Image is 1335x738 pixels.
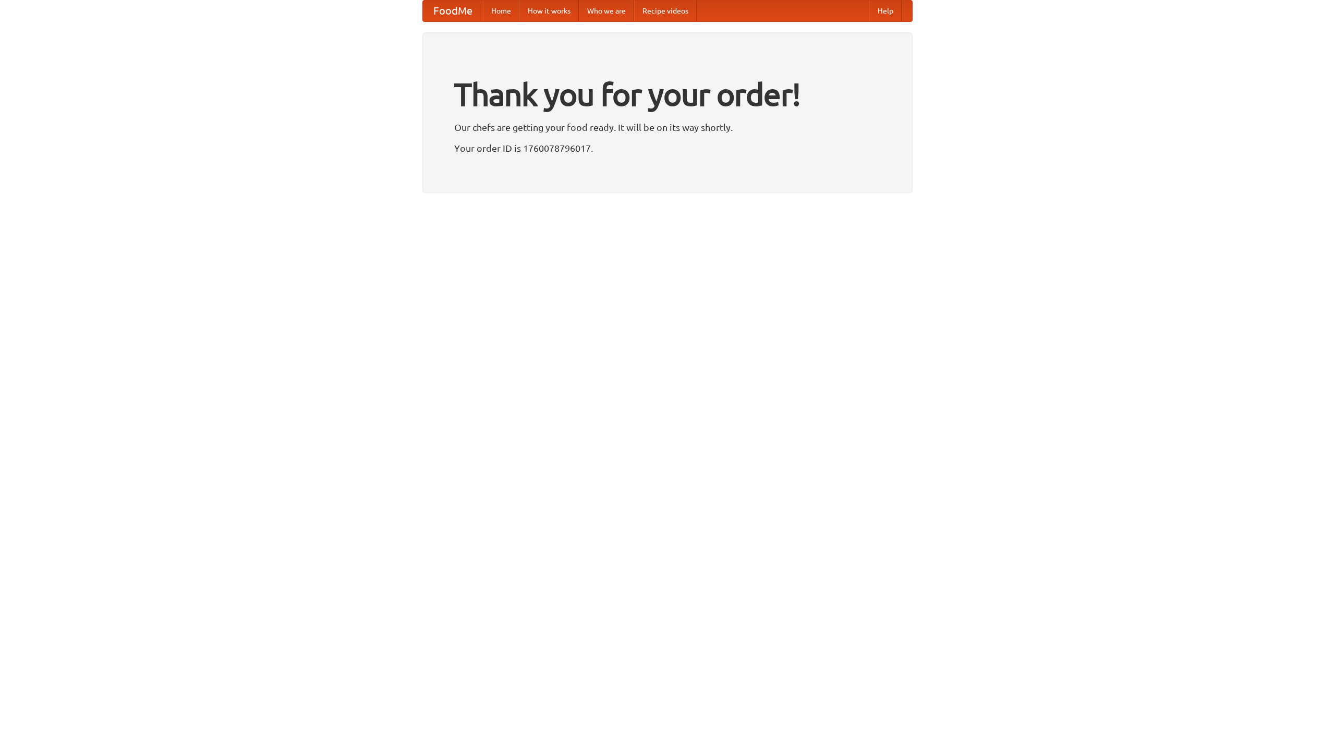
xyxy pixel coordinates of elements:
a: Home [483,1,519,21]
a: Help [869,1,902,21]
p: Our chefs are getting your food ready. It will be on its way shortly. [454,119,881,135]
a: Who we are [579,1,634,21]
h1: Thank you for your order! [454,69,881,119]
a: Recipe videos [634,1,697,21]
p: Your order ID is 1760078796017. [454,140,881,156]
a: How it works [519,1,579,21]
a: FoodMe [423,1,483,21]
